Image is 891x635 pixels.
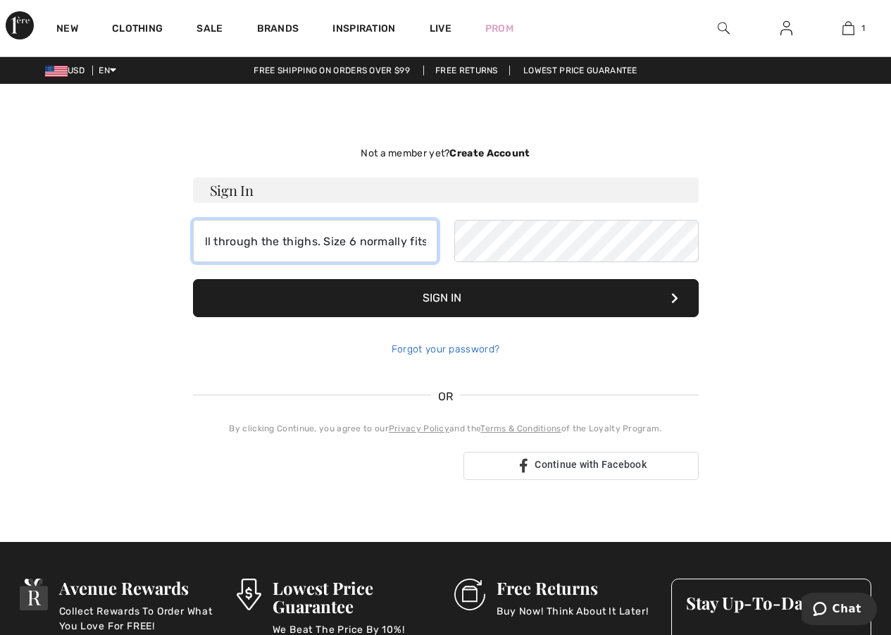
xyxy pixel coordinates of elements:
[463,452,699,480] a: Continue with Facebook
[242,66,421,75] a: Free shipping on orders over $99
[769,20,804,37] a: Sign In
[45,66,90,75] span: USD
[431,388,461,405] span: OR
[332,23,395,37] span: Inspiration
[780,20,792,37] img: My Info
[193,220,437,262] input: E-mail
[802,593,877,628] iframe: Opens a widget where you can chat to one of our agents
[197,23,223,37] a: Sale
[193,146,699,161] div: Not a member yet?
[512,66,649,75] a: Lowest Price Guarantee
[485,21,513,36] a: Prom
[193,178,699,203] h3: Sign In
[112,23,163,37] a: Clothing
[430,21,451,36] a: Live
[842,20,854,37] img: My Bag
[449,147,530,159] strong: Create Account
[273,579,437,615] h3: Lowest Price Guarantee
[497,579,648,597] h3: Free Returns
[45,66,68,77] img: US Dollar
[497,604,648,632] p: Buy Now! Think About It Later!
[818,20,879,37] a: 1
[237,579,261,610] img: Lowest Price Guarantee
[480,424,561,433] a: Terms & Conditions
[718,20,730,37] img: search the website
[59,579,220,597] h3: Avenue Rewards
[423,66,510,75] a: Free Returns
[6,11,34,39] img: 1ère Avenue
[193,279,699,317] button: Sign In
[389,424,449,433] a: Privacy Policy
[535,459,647,470] span: Continue with Facebook
[454,579,486,610] img: Free Returns
[56,23,78,37] a: New
[99,66,116,75] span: EN
[59,604,220,632] p: Collect Rewards To Order What You Love For FREE!
[257,23,299,37] a: Brands
[20,579,48,610] img: Avenue Rewards
[686,593,856,612] h3: Stay Up-To-Date
[193,422,699,435] div: By clicking Continue, you agree to our and the of the Loyalty Program.
[861,22,865,35] span: 1
[392,343,499,355] a: Forgot your password?
[186,450,459,481] iframe: Sign in with Google Button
